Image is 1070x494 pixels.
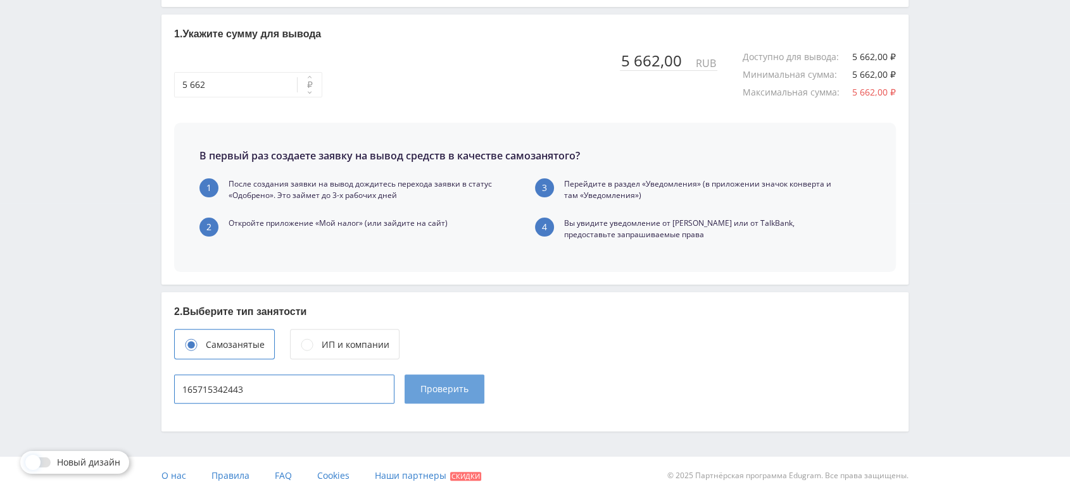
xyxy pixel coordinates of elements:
div: 5 662,00 ₽ [852,52,896,62]
div: 4 [535,218,554,237]
button: ₽ [297,72,322,97]
span: Новый дизайн [57,457,120,467]
div: 5 662,00 [620,52,695,70]
p: Откройте приложение «Мой налог» (или зайдите на сайт) [229,218,448,229]
button: Проверить [405,374,484,404]
span: 5 662,00 ₽ [852,86,896,98]
div: Максимальная сумма : [743,87,852,97]
p: 1. Укажите сумму для вывода [174,27,896,41]
div: 5 662,00 ₽ [852,70,896,80]
p: 2. Выберите тип занятости [174,305,896,319]
div: 1 [199,178,218,197]
p: После создания заявки на вывод дождитесь перехода заявки в статус «Одобрено». Это займет до 3-х р... [229,178,510,201]
p: Перейдите в раздел «Уведомления» (в приложении значок конверта и там «Уведомления») [564,178,845,201]
span: Cookies [317,469,349,481]
p: Вы увидите уведомление от [PERSON_NAME] или от TalkBank, предоставьте запрашиваемые права [564,218,845,240]
div: 2 [199,218,218,237]
span: О нас [161,469,186,481]
span: Проверить [420,384,469,394]
div: Минимальная сумма : [743,70,850,80]
input: Введите ваш ИНН [174,374,394,404]
span: Скидки [450,472,481,481]
span: Правила [211,469,249,481]
div: ИП и компании [322,338,389,352]
div: Самозанятые [206,338,265,352]
span: FAQ [275,469,292,481]
div: RUB [695,58,717,69]
p: В первый раз создаете заявку на вывод средств в качестве самозанятого? [199,148,580,163]
div: Доступно для вывода : [743,52,852,62]
div: 3 [535,178,554,197]
span: Наши партнеры [375,469,446,481]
